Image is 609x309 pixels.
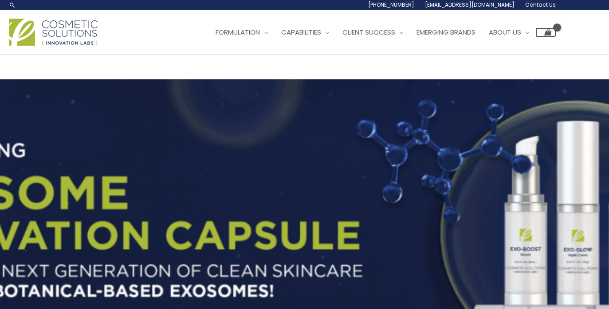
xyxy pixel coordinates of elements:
[368,1,414,8] span: [PHONE_NUMBER]
[336,19,410,46] a: Client Success
[416,27,475,37] span: Emerging Brands
[216,27,260,37] span: Formulation
[410,19,482,46] a: Emerging Brands
[9,1,16,8] a: Search icon link
[482,19,536,46] a: About Us
[489,27,521,37] span: About Us
[281,27,321,37] span: Capabilities
[275,19,336,46] a: Capabilities
[209,19,275,46] a: Formulation
[202,19,556,46] nav: Site Navigation
[536,28,556,37] a: View Shopping Cart, empty
[425,1,515,8] span: [EMAIL_ADDRESS][DOMAIN_NAME]
[342,27,395,37] span: Client Success
[9,19,98,46] img: Cosmetic Solutions Logo
[525,1,556,8] span: Contact Us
